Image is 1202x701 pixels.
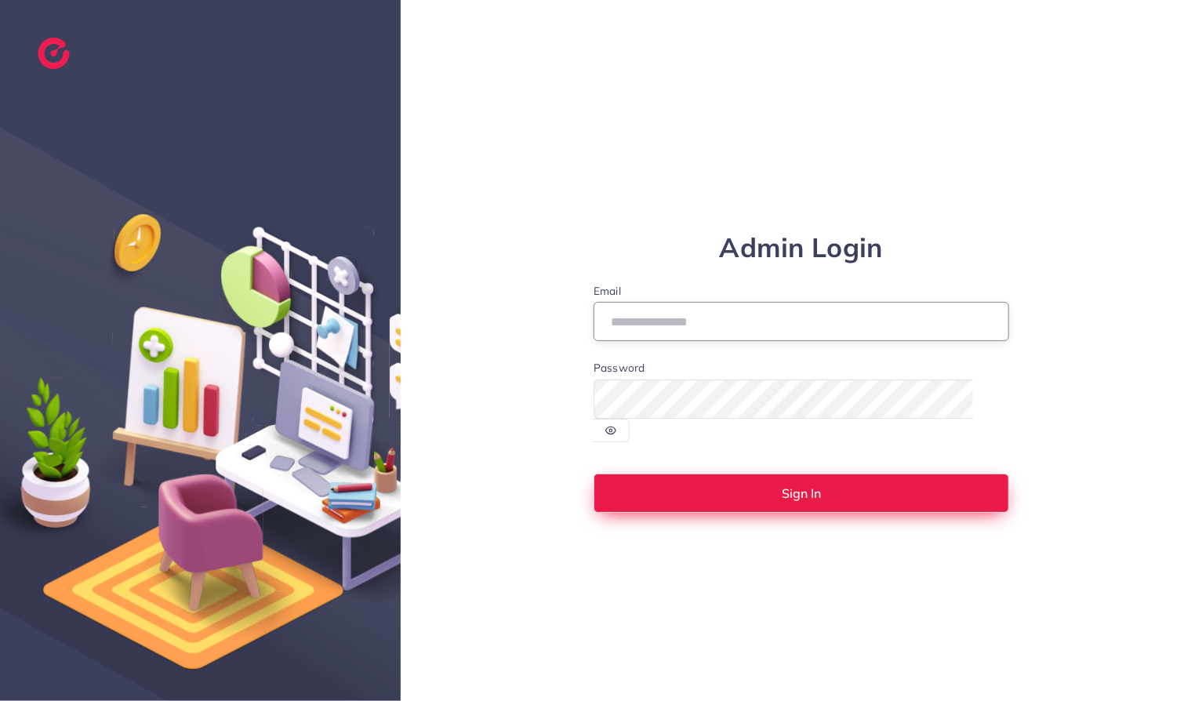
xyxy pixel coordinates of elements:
[38,38,70,69] img: logo
[782,487,821,499] span: Sign In
[594,360,645,376] label: Password
[594,232,1009,264] h1: Admin Login
[594,474,1009,513] button: Sign In
[594,283,1009,299] label: Email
